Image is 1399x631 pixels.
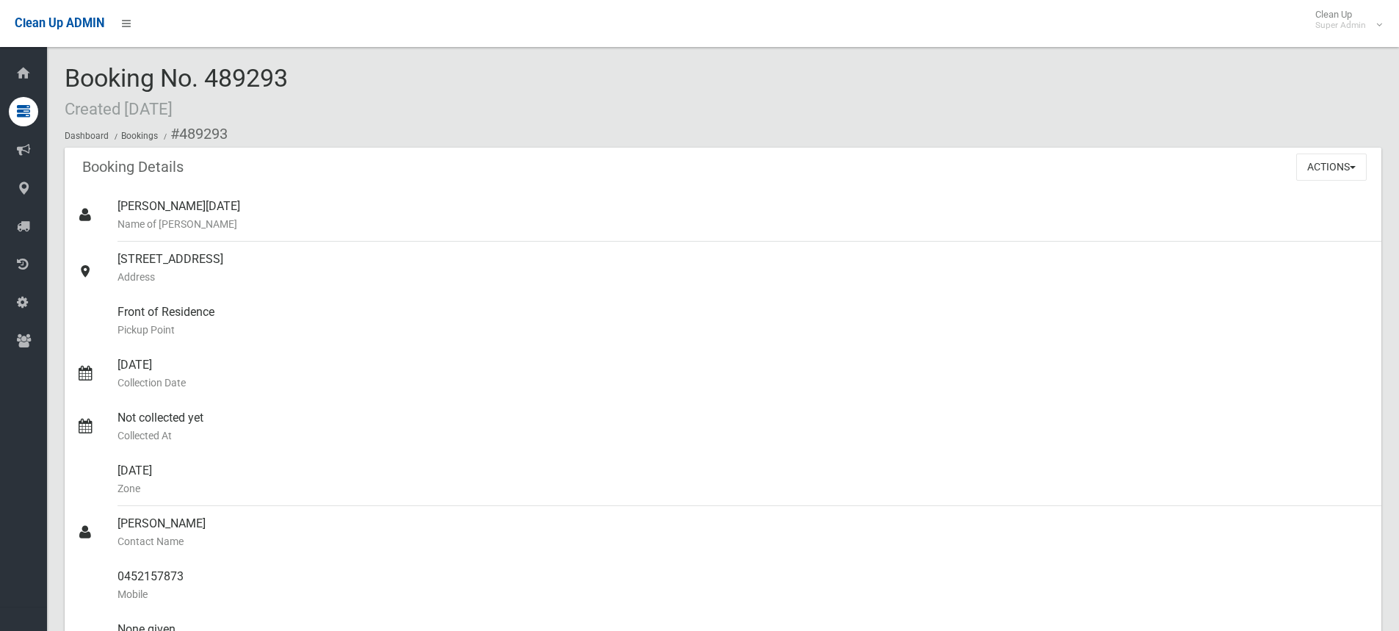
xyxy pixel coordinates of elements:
small: Collected At [118,427,1370,444]
a: Bookings [121,131,158,141]
small: Pickup Point [118,321,1370,339]
small: Address [118,268,1370,286]
button: Actions [1296,154,1367,181]
small: Created [DATE] [65,99,173,118]
li: #489293 [160,120,228,148]
small: Zone [118,480,1370,497]
header: Booking Details [65,153,201,181]
div: 0452157873 [118,559,1370,612]
a: Dashboard [65,131,109,141]
small: Name of [PERSON_NAME] [118,215,1370,233]
span: Clean Up [1308,9,1381,31]
span: Booking No. 489293 [65,63,288,120]
span: Clean Up ADMIN [15,16,104,30]
small: Super Admin [1315,20,1366,31]
small: Collection Date [118,374,1370,392]
div: [DATE] [118,453,1370,506]
small: Mobile [118,585,1370,603]
small: Contact Name [118,533,1370,550]
div: [PERSON_NAME] [118,506,1370,559]
div: [DATE] [118,347,1370,400]
div: [STREET_ADDRESS] [118,242,1370,295]
div: [PERSON_NAME][DATE] [118,189,1370,242]
div: Front of Residence [118,295,1370,347]
div: Not collected yet [118,400,1370,453]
